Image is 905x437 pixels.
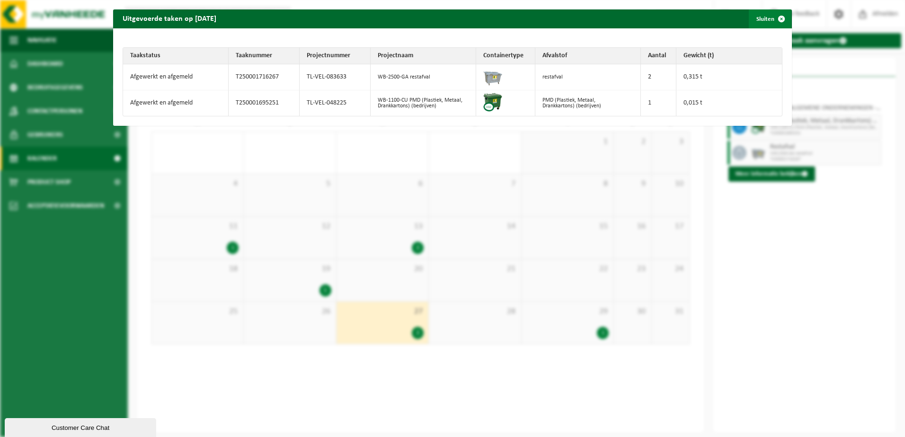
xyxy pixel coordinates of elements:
th: Projectnaam [371,48,476,64]
td: 1 [641,90,676,116]
td: 2 [641,64,676,90]
td: T250001695251 [229,90,300,116]
td: 0,015 t [676,90,782,116]
td: PMD (Plastiek, Metaal, Drankkartons) (bedrijven) [535,90,641,116]
th: Projectnummer [300,48,371,64]
th: Taaknummer [229,48,300,64]
td: 0,315 t [676,64,782,90]
td: restafval [535,64,641,90]
img: WB-1100-CU [483,93,502,112]
h2: Uitgevoerde taken op [DATE] [113,9,226,27]
iframe: chat widget [5,416,158,437]
td: TL-VEL-083633 [300,64,371,90]
th: Afvalstof [535,48,641,64]
img: WB-2500-GAL-GY-01 [483,67,502,86]
th: Taakstatus [123,48,229,64]
th: Aantal [641,48,676,64]
td: WB-2500-GA restafval [371,64,476,90]
td: WB-1100-CU PMD (Plastiek, Metaal, Drankkartons) (bedrijven) [371,90,476,116]
td: Afgewerkt en afgemeld [123,64,229,90]
button: Sluiten [749,9,791,28]
td: TL-VEL-048225 [300,90,371,116]
td: T250001716267 [229,64,300,90]
th: Gewicht (t) [676,48,782,64]
th: Containertype [476,48,535,64]
td: Afgewerkt en afgemeld [123,90,229,116]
